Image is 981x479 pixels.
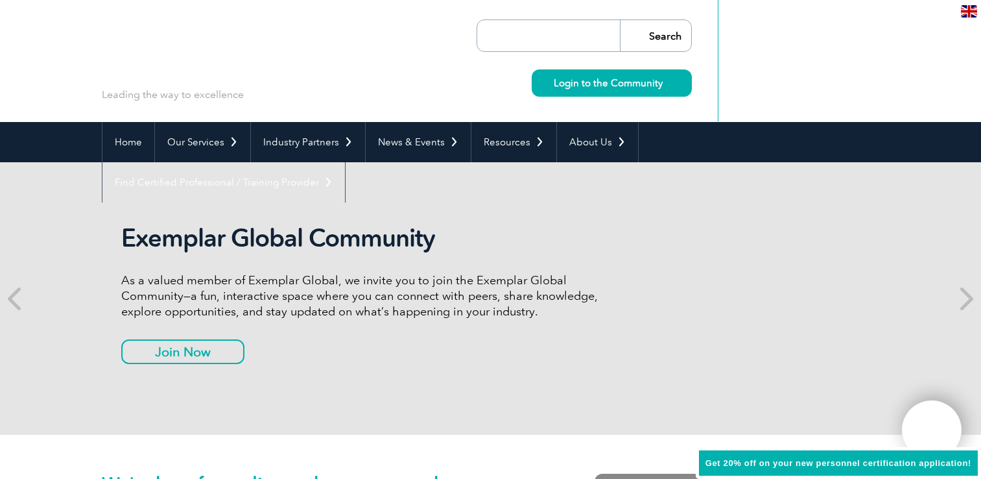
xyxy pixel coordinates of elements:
a: News & Events [366,122,471,162]
a: About Us [557,122,638,162]
img: svg+xml;nitro-empty-id=MzcwOjIyMw==-1;base64,PHN2ZyB2aWV3Qm94PSIwIDAgMTEgMTEiIHdpZHRoPSIxMSIgaGVp... [663,79,670,86]
a: Join Now [121,339,244,364]
a: Home [102,122,154,162]
a: Industry Partners [251,122,365,162]
a: Login to the Community [532,69,692,97]
img: en [961,5,977,18]
a: Find Certified Professional / Training Provider [102,162,345,203]
img: svg+xml;nitro-empty-id=MTgxNToxMTY=-1;base64,PHN2ZyB2aWV3Qm94PSIwIDAgNDAwIDQwMCIgd2lkdGg9IjQwMCIg... [916,414,948,447]
input: Search [620,20,691,51]
a: Our Services [155,122,250,162]
span: Get 20% off on your new personnel certification application! [705,458,971,468]
h2: Exemplar Global Community [121,223,608,253]
a: Resources [471,122,556,162]
p: Leading the way to excellence [102,88,244,102]
p: As a valued member of Exemplar Global, we invite you to join the Exemplar Global Community—a fun,... [121,273,608,319]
